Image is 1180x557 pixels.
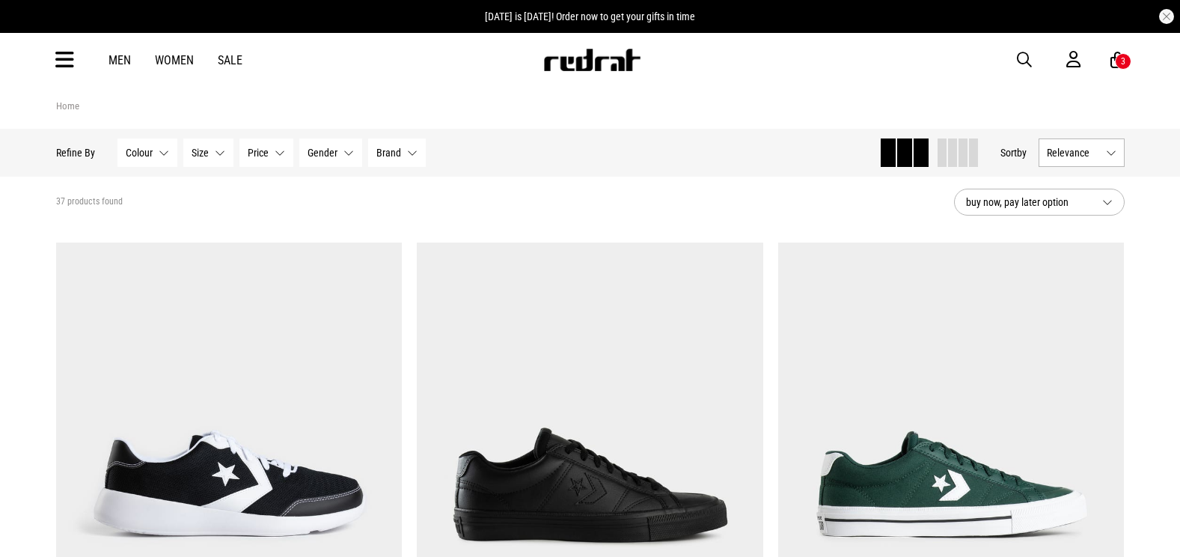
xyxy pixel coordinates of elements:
span: Price [248,147,269,159]
a: Home [56,100,79,112]
span: [DATE] is [DATE]! Order now to get your gifts in time [485,10,695,22]
a: Women [155,53,194,67]
button: Relevance [1039,139,1125,167]
a: Sale [218,53,242,67]
button: Size [183,139,233,167]
button: buy now, pay later option [954,189,1125,216]
button: Sortby [1000,144,1027,162]
span: Relevance [1047,147,1100,159]
span: buy now, pay later option [966,193,1090,211]
img: Redrat logo [542,49,641,71]
button: Gender [299,139,362,167]
button: Brand [368,139,426,167]
button: Price [239,139,293,167]
span: Brand [376,147,401,159]
button: Colour [117,139,177,167]
p: Refine By [56,147,95,159]
a: Men [108,53,131,67]
div: 3 [1121,56,1125,67]
span: Gender [308,147,337,159]
span: 37 products found [56,196,123,208]
a: 3 [1110,52,1125,68]
span: by [1017,147,1027,159]
span: Colour [126,147,153,159]
span: Size [192,147,209,159]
